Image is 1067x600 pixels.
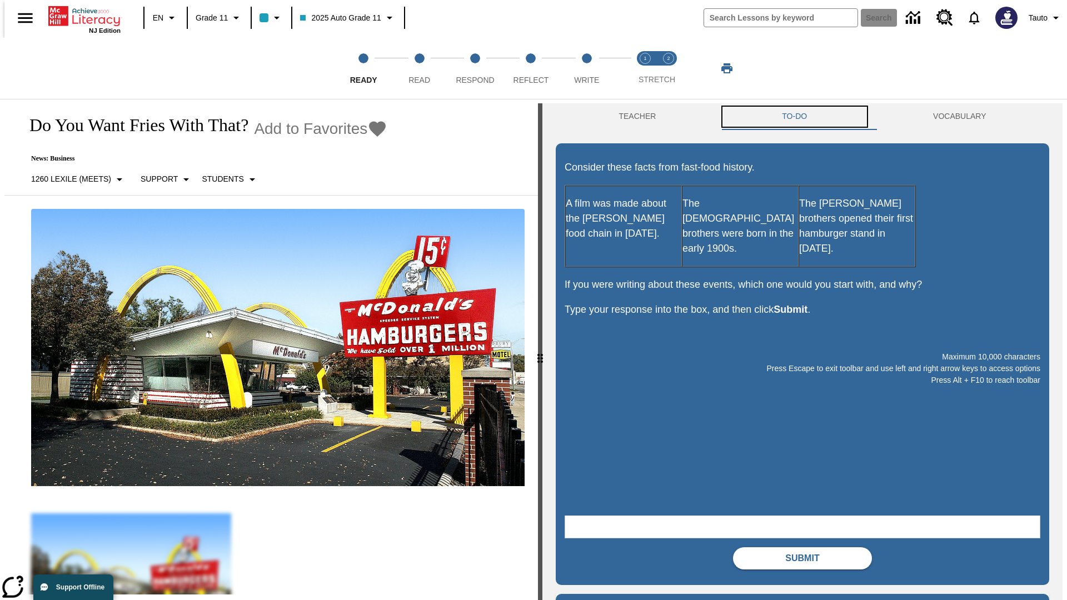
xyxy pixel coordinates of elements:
[456,76,494,84] span: Respond
[9,2,42,34] button: Open side menu
[995,7,1018,29] img: Avatar
[704,9,857,27] input: search field
[89,27,121,34] span: NJ Edition
[331,38,396,99] button: Ready step 1 of 5
[443,38,507,99] button: Respond step 3 of 5
[136,169,197,189] button: Scaffolds, Support
[556,103,1049,130] div: Instructional Panel Tabs
[542,103,1063,600] div: activity
[191,8,247,28] button: Grade: Grade 11, Select a grade
[153,12,163,24] span: EN
[197,169,263,189] button: Select Student
[629,38,661,99] button: Stretch Read step 1 of 2
[1029,12,1048,24] span: Tauto
[733,547,872,569] button: Submit
[565,351,1040,363] p: Maximum 10,000 characters
[48,4,121,34] div: Home
[799,196,915,256] p: The [PERSON_NAME] brothers opened their first hamburger stand in [DATE].
[498,38,563,99] button: Reflect step 4 of 5
[387,38,451,99] button: Read step 2 of 5
[639,75,675,84] span: STRETCH
[682,196,798,256] p: The [DEMOGRAPHIC_DATA] brothers were born in the early 1900s.
[556,103,719,130] button: Teacher
[148,8,183,28] button: Language: EN, Select a language
[930,3,960,33] a: Resource Center, Will open in new tab
[56,583,104,591] span: Support Offline
[566,196,681,241] p: A film was made about the [PERSON_NAME] food chain in [DATE].
[667,56,670,61] text: 2
[565,302,1040,317] p: Type your response into the box, and then click .
[774,304,807,315] strong: Submit
[709,58,745,78] button: Print
[565,374,1040,386] p: Press Alt + F10 to reach toolbar
[1024,8,1067,28] button: Profile/Settings
[565,363,1040,374] p: Press Escape to exit toolbar and use left and right arrow keys to access options
[202,173,243,185] p: Students
[555,38,619,99] button: Write step 5 of 5
[565,277,1040,292] p: If you were writing about these events, which one would you start with, and why?
[31,209,525,487] img: One of the first McDonald's stores, with the iconic red sign and golden arches.
[4,9,162,19] body: Maximum 10,000 characters Press Escape to exit toolbar and use left and right arrow keys to acces...
[870,103,1049,130] button: VOCABULARY
[4,103,538,594] div: reading
[18,154,387,163] p: News: Business
[33,574,113,600] button: Support Offline
[196,12,228,24] span: Grade 11
[652,38,685,99] button: Stretch Respond step 2 of 2
[565,160,1040,175] p: Consider these facts from fast-food history.
[574,76,599,84] span: Write
[644,56,646,61] text: 1
[255,8,288,28] button: Class color is light blue. Change class color
[408,76,430,84] span: Read
[141,173,178,185] p: Support
[254,119,387,138] button: Add to Favorites - Do You Want Fries With That?
[18,115,248,136] h1: Do You Want Fries With That?
[300,12,381,24] span: 2025 Auto Grade 11
[719,103,870,130] button: TO-DO
[350,76,377,84] span: Ready
[513,76,549,84] span: Reflect
[254,120,367,138] span: Add to Favorites
[31,173,111,185] p: 1260 Lexile (Meets)
[899,3,930,33] a: Data Center
[296,8,400,28] button: Class: 2025 Auto Grade 11, Select your class
[538,103,542,600] div: Press Enter or Spacebar and then press right and left arrow keys to move the slider
[960,3,989,32] a: Notifications
[989,3,1024,32] button: Select a new avatar
[27,169,131,189] button: Select Lexile, 1260 Lexile (Meets)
